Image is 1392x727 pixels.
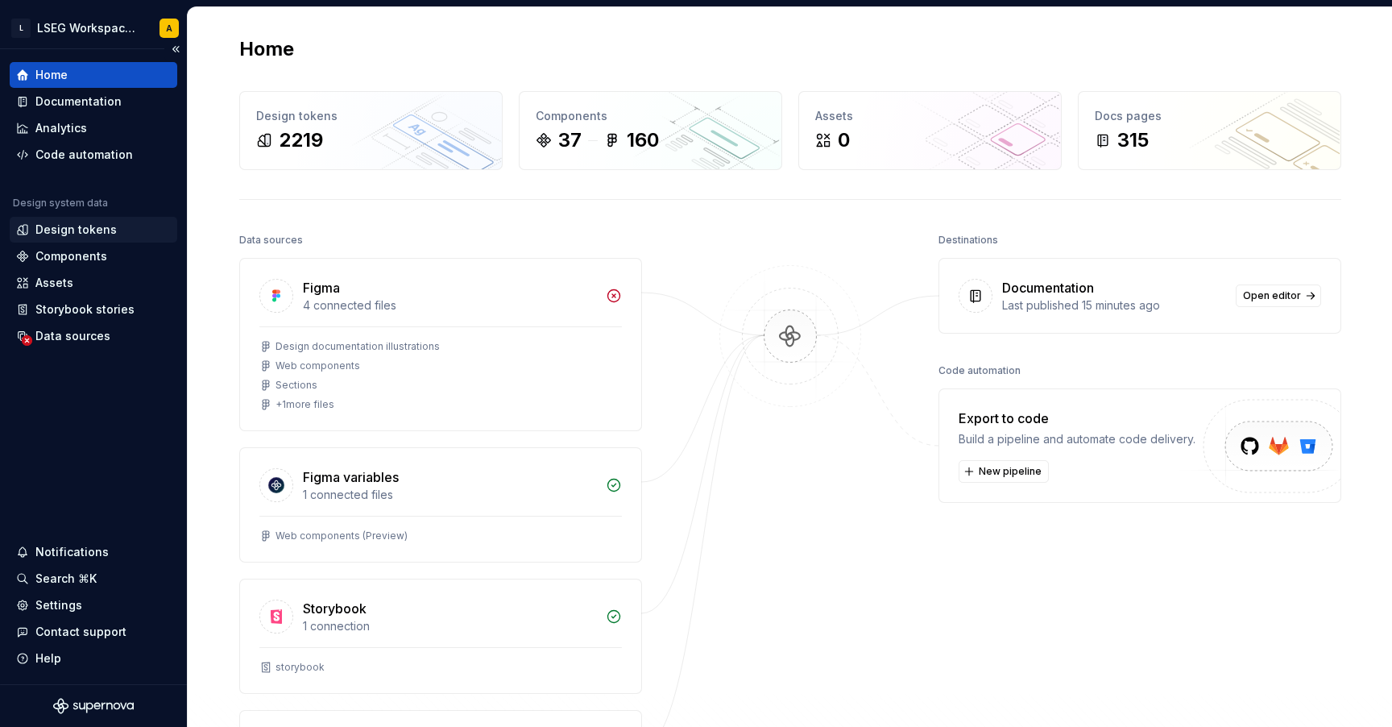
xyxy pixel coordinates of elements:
div: Components [35,248,107,264]
div: Code automation [938,359,1021,382]
a: Components [10,243,177,269]
div: Contact support [35,624,126,640]
svg: Supernova Logo [53,698,134,714]
a: Figma variables1 connected filesWeb components (Preview) [239,447,642,563]
a: Assets0 [798,91,1062,170]
a: Analytics [10,115,177,141]
div: + 1 more files [275,398,334,411]
div: 2219 [279,127,323,153]
div: Documentation [35,93,122,110]
a: Design tokens2219 [239,91,503,170]
button: Help [10,646,177,671]
div: Assets [35,275,73,291]
div: Home [35,67,68,83]
span: New pipeline [979,465,1042,478]
div: Analytics [35,120,87,136]
div: Web components [275,359,360,372]
div: Design tokens [35,222,117,238]
a: Home [10,62,177,88]
a: Design tokens [10,217,177,243]
div: Search ⌘K [35,571,97,587]
div: Web components (Preview) [275,530,408,542]
button: Search ⌘K [10,566,177,592]
div: A [166,22,172,35]
div: 1 connected files [303,487,596,503]
a: Storybook1 connectionstorybook [239,579,642,694]
a: Assets [10,270,177,296]
div: Last published 15 minutes ago [1002,297,1226,314]
button: Notifications [10,539,177,565]
div: Storybook [303,599,367,618]
div: storybook [275,661,325,674]
a: Figma4 connected filesDesign documentation illustrationsWeb componentsSections+1more files [239,258,642,431]
div: Figma [303,278,340,297]
a: Docs pages315 [1078,91,1341,170]
div: Code automation [35,147,133,163]
div: 0 [838,127,850,153]
div: Data sources [239,229,303,251]
div: Sections [275,379,317,392]
a: Components37160 [519,91,782,170]
a: Settings [10,592,177,618]
div: Settings [35,597,82,613]
div: 37 [558,127,582,153]
button: New pipeline [959,460,1049,483]
button: Collapse sidebar [164,38,187,60]
div: Help [35,650,61,667]
h2: Home [239,36,294,62]
a: Code automation [10,142,177,168]
div: Docs pages [1095,108,1324,124]
div: Notifications [35,544,109,560]
div: Figma variables [303,467,399,487]
div: Documentation [1002,278,1094,297]
div: 1 connection [303,618,596,634]
a: Storybook stories [10,297,177,322]
div: Storybook stories [35,301,135,318]
div: 4 connected files [303,297,596,314]
div: Design documentation illustrations [275,340,440,353]
div: Data sources [35,328,110,344]
div: 160 [627,127,659,153]
a: Data sources [10,323,177,349]
div: Export to code [959,409,1195,428]
a: Documentation [10,89,177,114]
div: Build a pipeline and automate code delivery. [959,431,1195,447]
span: Open editor [1243,289,1301,302]
button: LLSEG Workspace Design SystemA [3,10,184,45]
a: Open editor [1236,285,1321,307]
div: Design system data [13,197,108,210]
div: L [11,19,31,38]
div: Assets [815,108,1045,124]
div: 315 [1117,127,1149,153]
button: Contact support [10,619,177,645]
div: LSEG Workspace Design System [37,20,140,36]
div: Components [536,108,765,124]
div: Destinations [938,229,998,251]
div: Design tokens [256,108,486,124]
